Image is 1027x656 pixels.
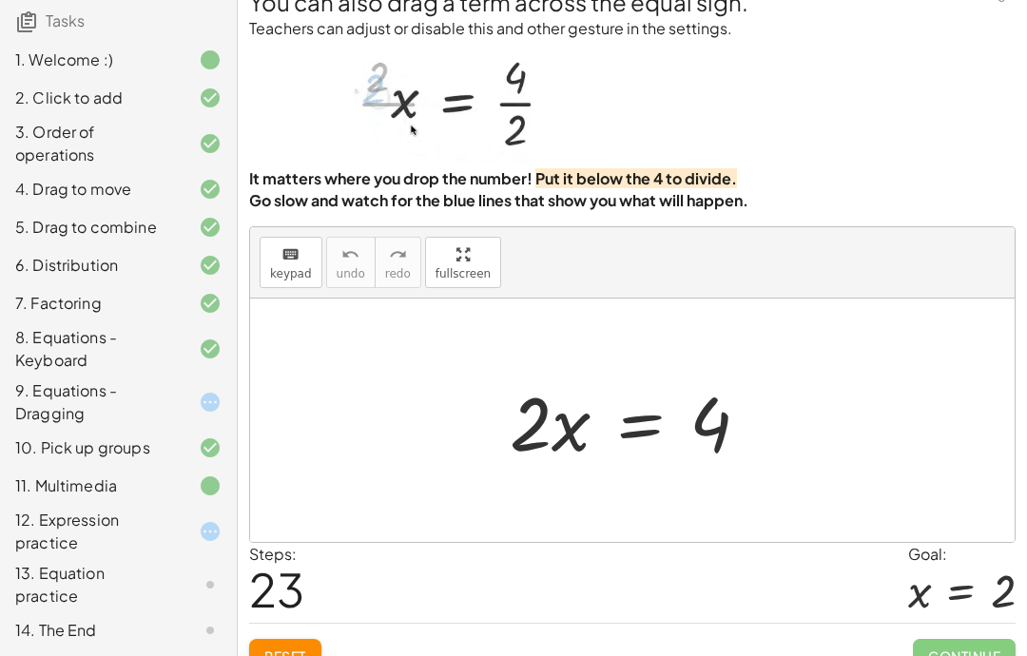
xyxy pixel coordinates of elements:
[199,132,222,155] i: Task finished and correct.
[199,520,222,543] i: Task started.
[375,237,421,288] button: redoredo
[15,216,168,239] div: 5. Drag to combine
[15,619,168,642] div: 14. The End
[199,178,222,201] i: Task finished and correct.
[199,254,222,277] i: Task finished and correct.
[15,254,168,277] div: 6. Distribution
[15,379,168,425] div: 9. Equations - Dragging
[46,10,85,30] span: Tasks
[249,190,748,210] strong: Go slow and watch for the blue lines that show you what will happen.
[199,391,222,414] i: Task started.
[199,292,222,315] i: Task finished and correct.
[199,216,222,239] i: Task finished and correct.
[15,48,168,71] div: 1. Welcome :)
[436,267,491,280] span: fullscreen
[270,267,312,280] span: keypad
[199,87,222,109] i: Task finished and correct.
[260,237,322,288] button: keyboardkeypad
[15,121,168,166] div: 3. Order of operations
[15,436,168,459] div: 10. Pick up groups
[15,474,168,497] div: 11. Multimedia
[281,243,300,266] i: keyboard
[199,573,222,596] i: Task not started.
[15,509,168,554] div: 12. Expression practice
[15,292,168,315] div: 7. Factoring
[425,237,501,288] button: fullscreen
[199,436,222,459] i: Task finished and correct.
[535,168,737,188] strong: Put it below the 4 to divide.
[199,619,222,642] i: Task not started.
[199,474,222,497] i: Task finished.
[199,338,222,360] i: Task finished and correct.
[249,560,304,618] span: 23
[340,40,557,163] img: f04a247ee762580a19906ee7ff734d5e81d48765f791dad02b27e08effb4d988.webp
[15,178,168,201] div: 4. Drag to move
[15,326,168,372] div: 8. Equations - Keyboard
[15,562,168,608] div: 13. Equation practice
[908,543,1016,566] div: Goal:
[249,544,297,564] label: Steps:
[341,243,359,266] i: undo
[249,168,533,188] strong: It matters where you drop the number!
[199,48,222,71] i: Task finished.
[15,87,168,109] div: 2. Click to add
[326,237,376,288] button: undoundo
[385,267,411,280] span: redo
[389,243,407,266] i: redo
[337,267,365,280] span: undo
[249,18,1016,40] p: Teachers can adjust or disable this and other gesture in the settings.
